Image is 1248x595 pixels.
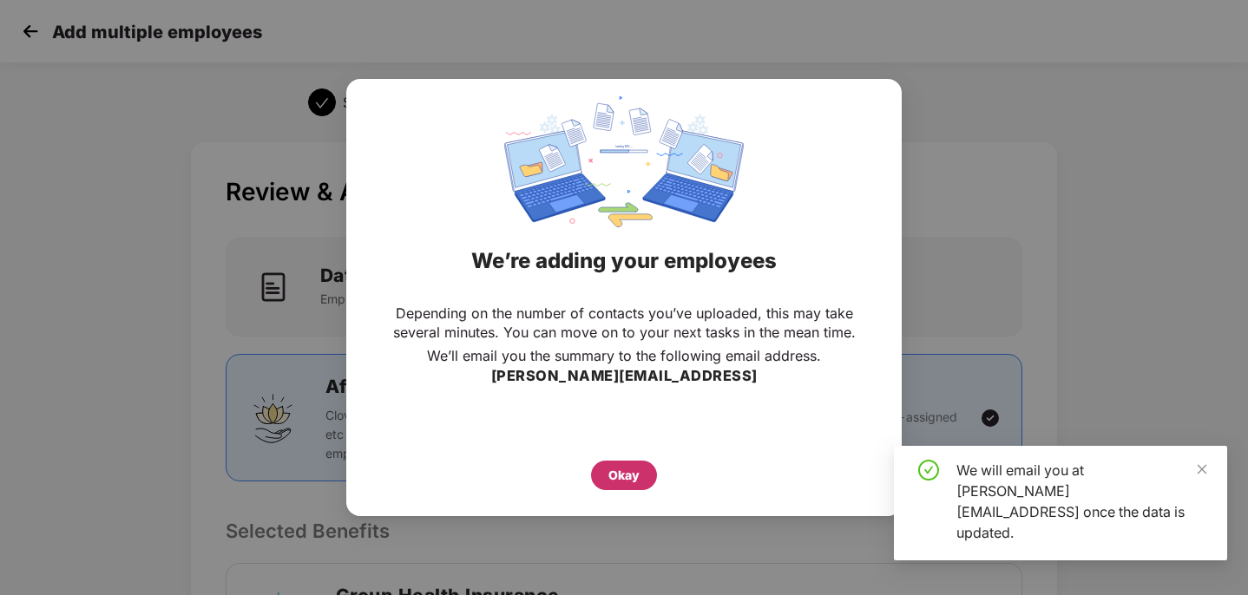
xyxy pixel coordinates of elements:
h3: [PERSON_NAME][EMAIL_ADDRESS] [491,365,758,388]
div: We will email you at [PERSON_NAME][EMAIL_ADDRESS] once the data is updated. [956,460,1206,543]
div: We’re adding your employees [368,227,880,295]
span: close [1196,463,1208,475]
span: check-circle [918,460,939,481]
img: svg+xml;base64,PHN2ZyBpZD0iRGF0YV9zeW5jaW5nIiB4bWxucz0iaHR0cDovL3d3dy53My5vcmcvMjAwMC9zdmciIHdpZH... [504,96,744,227]
p: Depending on the number of contacts you’ve uploaded, this may take several minutes. You can move ... [381,304,867,342]
p: We’ll email you the summary to the following email address. [427,346,821,365]
div: Okay [608,466,640,485]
